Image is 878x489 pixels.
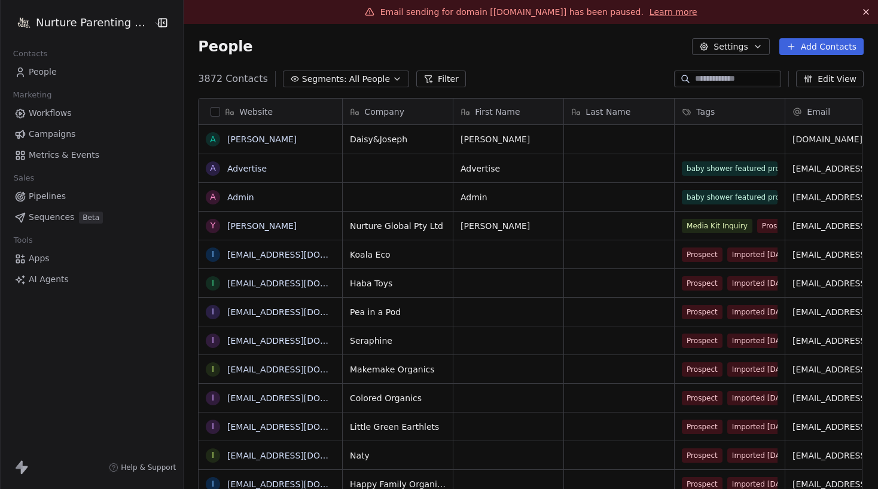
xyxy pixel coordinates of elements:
[212,305,214,318] div: i
[727,247,797,262] span: Imported [DATE]
[807,106,830,118] span: Email
[227,307,374,317] a: [EMAIL_ADDRESS][DOMAIN_NAME]
[10,62,173,82] a: People
[227,250,374,259] a: [EMAIL_ADDRESS][DOMAIN_NAME]
[227,336,374,346] a: [EMAIL_ADDRESS][DOMAIN_NAME]
[757,219,798,233] span: Prospect
[837,448,866,477] iframe: Intercom live chat
[227,164,267,173] a: Advertise
[8,45,53,63] span: Contacts
[350,392,446,404] span: Colored Organics
[350,450,446,462] span: Naty
[727,305,797,319] span: Imported [DATE]
[212,363,214,375] div: i
[212,392,214,404] div: i
[29,107,72,120] span: Workflows
[121,463,176,472] span: Help & Support
[682,420,722,434] span: Prospect
[350,133,446,145] span: Daisy&Joseph
[350,335,446,347] span: Seraphine
[211,162,217,175] div: A
[227,192,254,202] a: Admin
[198,38,252,56] span: People
[682,334,722,348] span: Prospect
[198,72,267,86] span: 3872 Contacts
[586,106,630,118] span: Last Name
[453,99,563,124] div: First Name
[682,219,752,233] span: Media Kit Inquiry
[227,422,374,432] a: [EMAIL_ADDRESS][DOMAIN_NAME]
[227,365,374,374] a: [EMAIL_ADDRESS][DOMAIN_NAME]
[8,231,38,249] span: Tools
[10,103,173,123] a: Workflows
[29,252,50,265] span: Apps
[227,393,374,403] a: [EMAIL_ADDRESS][DOMAIN_NAME]
[10,207,173,227] a: SequencesBeta
[239,106,273,118] span: Website
[29,190,66,203] span: Pipelines
[227,135,297,144] a: [PERSON_NAME]
[199,99,342,124] div: Website
[727,362,797,377] span: Imported [DATE]
[779,38,864,55] button: Add Contacts
[10,187,173,206] a: Pipelines
[461,163,556,175] span: Advertise
[727,276,797,291] span: Imported [DATE]
[10,270,173,289] a: AI Agents
[364,106,404,118] span: Company
[227,279,374,288] a: [EMAIL_ADDRESS][DOMAIN_NAME]
[350,220,446,232] span: Nurture Global Pty Ltd
[682,448,722,463] span: Prospect
[727,420,797,434] span: Imported [DATE]
[650,6,697,18] a: Learn more
[36,15,151,30] span: Nurture Parenting Magazine
[10,124,173,144] a: Campaigns
[675,99,785,124] div: Tags
[212,420,214,433] div: i
[8,169,39,187] span: Sales
[796,71,864,87] button: Edit View
[682,305,722,319] span: Prospect
[682,391,722,405] span: Prospect
[10,249,173,268] a: Apps
[8,86,57,104] span: Marketing
[79,212,103,224] span: Beta
[350,277,446,289] span: Haba Toys
[29,128,75,140] span: Campaigns
[350,421,446,433] span: Little Green Earthlets
[211,191,217,203] div: A
[475,106,520,118] span: First Name
[380,7,644,17] span: Email sending for domain [[DOMAIN_NAME]] has been paused.
[227,221,297,231] a: [PERSON_NAME]
[682,161,778,176] span: baby shower featured prospects
[461,191,556,203] span: Admin
[302,73,347,85] span: Segments:
[682,276,722,291] span: Prospect
[212,248,214,261] div: i
[109,463,176,472] a: Help & Support
[461,220,556,232] span: [PERSON_NAME]
[211,133,217,146] div: A
[727,448,797,463] span: Imported [DATE]
[696,106,715,118] span: Tags
[212,334,214,347] div: i
[350,249,446,261] span: Koala Eco
[564,99,674,124] div: Last Name
[343,99,453,124] div: Company
[29,211,74,224] span: Sequences
[682,362,722,377] span: Prospect
[10,145,173,165] a: Metrics & Events
[682,190,778,204] span: baby shower featured prospects
[227,451,374,460] a: [EMAIL_ADDRESS][DOMAIN_NAME]
[14,13,145,33] button: Nurture Parenting Magazine
[461,133,556,145] span: [PERSON_NAME]
[350,306,446,318] span: Pea in a Pod
[682,247,722,262] span: Prospect
[29,66,57,78] span: People
[692,38,769,55] button: Settings
[29,273,69,286] span: AI Agents
[29,149,99,161] span: Metrics & Events
[227,479,374,489] a: [EMAIL_ADDRESS][DOMAIN_NAME]
[727,334,797,348] span: Imported [DATE]
[17,16,31,30] img: Logo-Nurture-2025-e0d9cf-5in.png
